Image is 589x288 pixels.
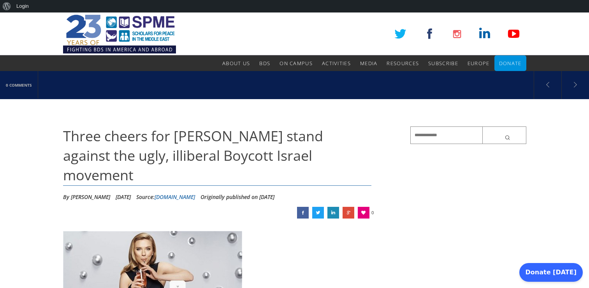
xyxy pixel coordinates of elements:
[322,55,351,71] a: Activities
[371,207,374,219] span: 0
[280,60,313,67] span: On Campus
[387,60,419,67] span: Resources
[312,207,324,219] a: Three cheers for Scarlett Johansson’s stand against the ugly, illiberal Boycott Israel movement
[200,191,274,203] li: Originally published on [DATE]
[360,55,378,71] a: Media
[468,55,490,71] a: Europe
[360,60,378,67] span: Media
[343,207,354,219] a: Three cheers for Scarlett Johansson’s stand against the ugly, illiberal Boycott Israel movement
[297,207,309,219] a: Three cheers for Scarlett Johansson’s stand against the ugly, illiberal Boycott Israel movement
[499,60,522,67] span: Donate
[63,191,110,203] li: By [PERSON_NAME]
[259,55,270,71] a: BDS
[63,12,176,55] img: SPME
[259,60,270,67] span: BDS
[136,191,195,203] div: Source:
[222,55,250,71] a: About Us
[387,55,419,71] a: Resources
[468,60,490,67] span: Europe
[428,60,458,67] span: Subscribe
[222,60,250,67] span: About Us
[327,207,339,219] a: Three cheers for Scarlett Johansson’s stand against the ugly, illiberal Boycott Israel movement
[155,193,195,201] a: [DOMAIN_NAME]
[280,55,313,71] a: On Campus
[116,191,131,203] li: [DATE]
[499,55,522,71] a: Donate
[63,126,323,185] span: Three cheers for [PERSON_NAME] stand against the ugly, illiberal Boycott Israel movement
[428,55,458,71] a: Subscribe
[322,60,351,67] span: Activities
